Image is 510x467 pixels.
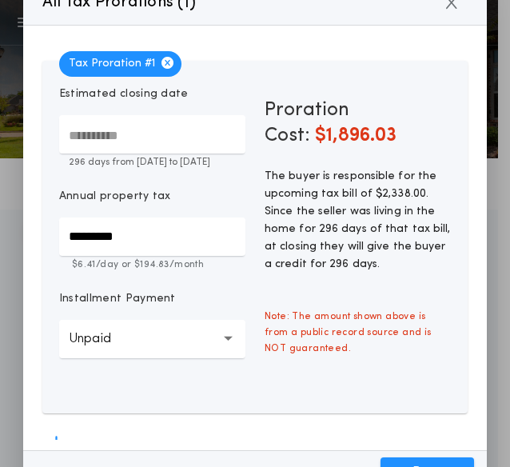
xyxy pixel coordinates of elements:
[255,299,460,366] span: Note: The amount shown above is from a public record source and is NOT guaranteed.
[59,86,245,102] p: Estimated closing date
[315,126,396,146] span: $1,896.03
[59,218,245,256] input: Annual property tax
[59,291,176,307] p: Installment Payment
[59,257,245,272] p: $6.41 /day or $194.83 /month
[59,189,171,205] p: Annual property tax
[59,320,245,358] button: Unpaid
[69,329,137,349] p: Unpaid
[265,170,451,270] span: The buyer is responsible for the upcoming tax bill of $2,338.00. Since the seller was living in t...
[265,126,310,146] span: Cost:
[59,155,245,170] p: 296 days from [DATE] to [DATE]
[59,51,181,77] span: Tax Proration # 1
[265,98,451,123] span: Proration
